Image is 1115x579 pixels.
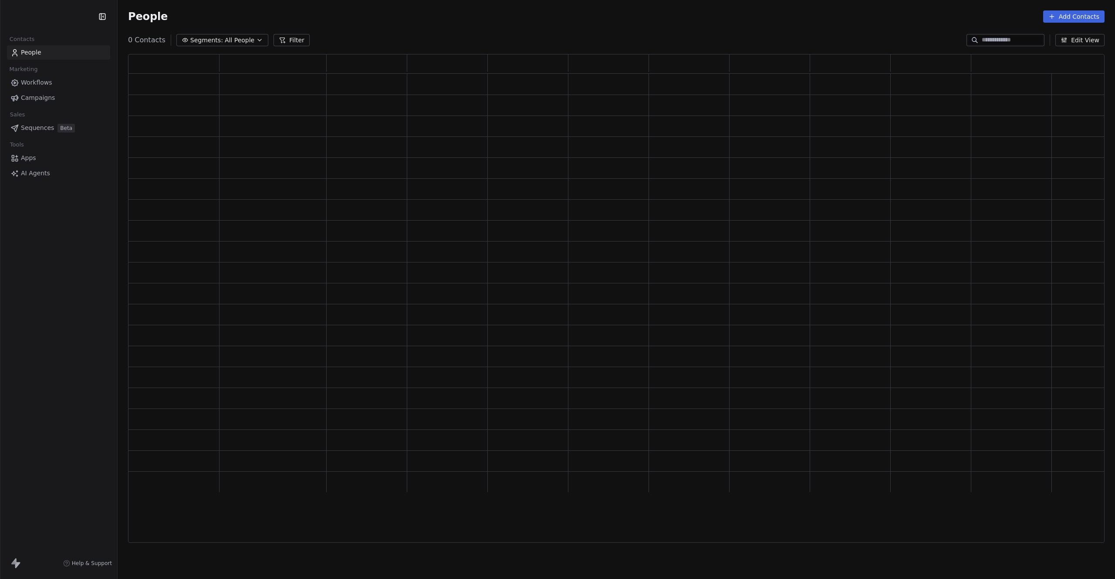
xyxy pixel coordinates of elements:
[21,153,36,163] span: Apps
[7,151,110,165] a: Apps
[190,36,223,45] span: Segments:
[6,63,41,76] span: Marketing
[21,48,41,57] span: People
[6,108,29,121] span: Sales
[128,10,168,23] span: People
[7,91,110,105] a: Campaigns
[6,138,27,151] span: Tools
[128,74,1105,543] div: grid
[1043,10,1105,23] button: Add Contacts
[7,166,110,181] a: AI Agents
[7,45,110,60] a: People
[7,75,110,90] a: Workflows
[72,560,112,567] span: Help & Support
[128,35,166,45] span: 0 Contacts
[21,93,55,102] span: Campaigns
[21,123,54,133] span: Sequences
[21,78,52,87] span: Workflows
[7,121,110,135] a: SequencesBeta
[21,169,50,178] span: AI Agents
[225,36,254,45] span: All People
[57,124,75,133] span: Beta
[1055,34,1105,46] button: Edit View
[63,560,112,567] a: Help & Support
[6,33,38,46] span: Contacts
[274,34,310,46] button: Filter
